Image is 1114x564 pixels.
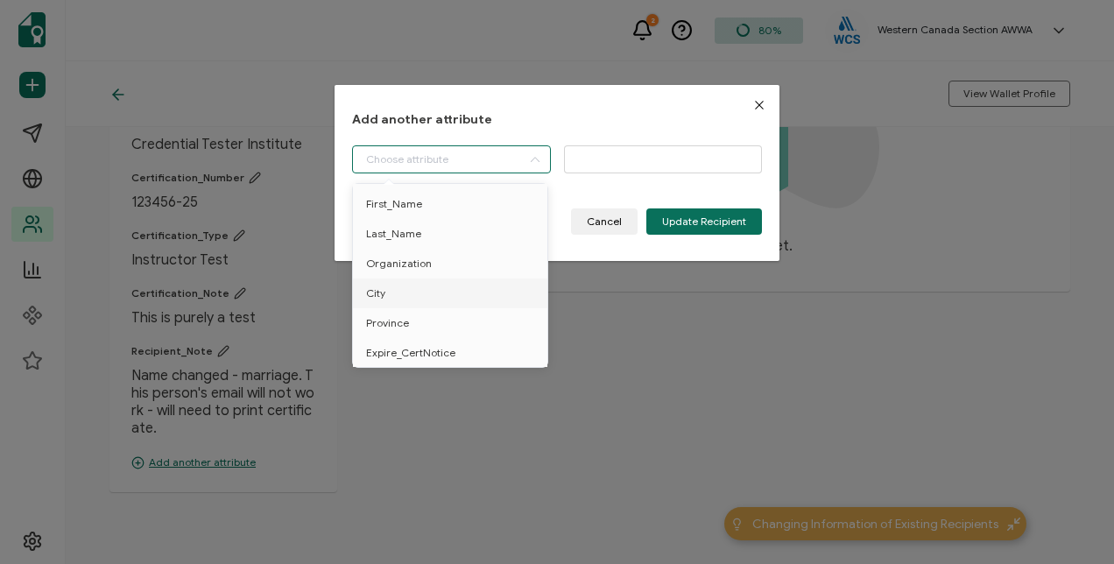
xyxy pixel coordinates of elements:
span: City [366,278,385,308]
button: Cancel [571,208,638,235]
div: dialog [335,85,780,261]
span: Organization [366,249,432,278]
span: Expire_CertNotice [366,338,455,368]
button: Close [739,85,779,125]
span: First_Name [366,189,422,219]
input: Choose attribute [352,145,551,173]
span: Province [366,308,409,338]
span: Last_Name [366,219,421,249]
span: Update Recipient [662,216,746,227]
h1: Add another attribute [352,111,763,128]
span: Cancel [587,216,622,227]
button: Update Recipient [646,208,762,235]
iframe: Chat Widget [1026,480,1114,564]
